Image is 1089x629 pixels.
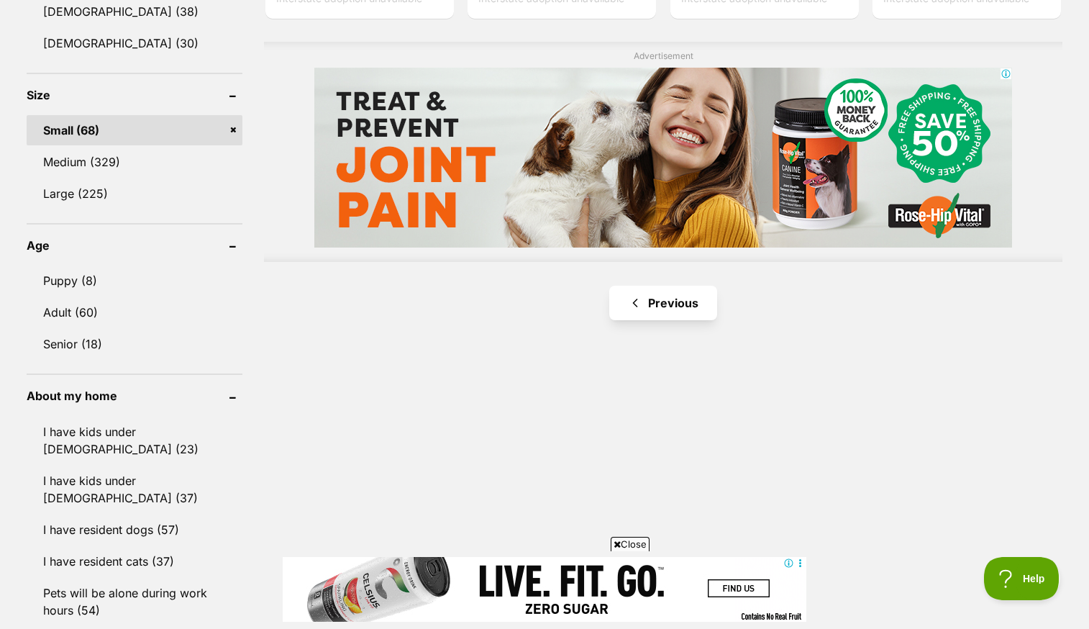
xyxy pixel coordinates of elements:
[27,89,242,101] header: Size
[27,329,242,359] a: Senior (18)
[27,515,242,545] a: I have resident dogs (57)
[283,557,806,622] iframe: Advertisement
[27,297,242,327] a: Adult (60)
[984,557,1060,600] iframe: Help Scout Beacon - Open
[27,28,242,58] a: [DEMOGRAPHIC_DATA] (30)
[27,266,242,296] a: Puppy (8)
[264,42,1062,263] div: Advertisement
[609,286,717,320] a: Previous page
[27,239,242,252] header: Age
[27,115,242,145] a: Small (68)
[27,389,242,402] header: About my home
[27,546,242,576] a: I have resident cats (37)
[314,68,1012,248] iframe: Advertisement
[27,417,242,464] a: I have kids under [DEMOGRAPHIC_DATA] (23)
[27,466,242,513] a: I have kids under [DEMOGRAPHIC_DATA] (37)
[264,286,1062,320] nav: Pagination
[27,147,242,177] a: Medium (329)
[27,578,242,625] a: Pets will be alone during work hours (54)
[611,537,650,551] span: Close
[27,178,242,209] a: Large (225)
